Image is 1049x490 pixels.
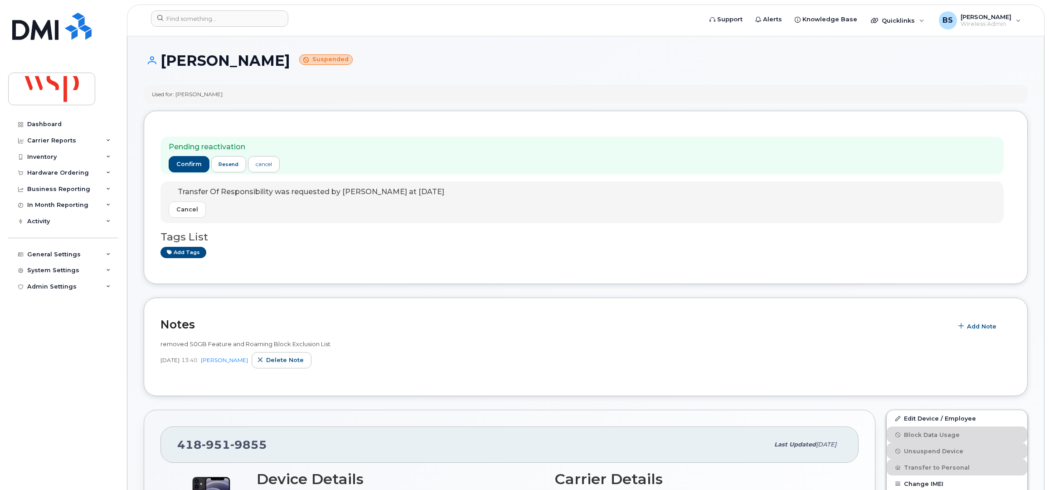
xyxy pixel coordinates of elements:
a: [PERSON_NAME] [201,357,248,363]
button: Block Data Usage [887,426,1027,443]
span: 9855 [230,438,267,451]
a: Edit Device / Employee [887,410,1027,426]
span: removed 50GB Feature and Roaming Block Exclusion List [160,340,330,348]
span: resend [219,161,238,168]
span: Add Note [967,322,996,331]
div: cancel [256,160,272,168]
div: Used for: [PERSON_NAME] [152,90,223,98]
h3: Device Details [257,471,544,487]
span: 418 [177,438,267,451]
span: Cancel [176,205,198,214]
h1: [PERSON_NAME] [144,53,1028,69]
button: Add Note [952,318,1004,334]
span: 951 [202,438,230,451]
span: 13:40 [181,356,197,364]
span: Transfer Of Responsibility was requested by [PERSON_NAME] at [DATE] [178,187,444,196]
span: Unsuspend Device [904,448,963,455]
h3: Tags List [160,231,1011,243]
span: [DATE] [816,441,836,448]
button: Unsuspend Device [887,443,1027,459]
span: confirm [176,160,202,168]
button: Cancel [169,201,206,218]
a: Add tags [160,247,206,258]
h2: Notes [160,318,948,331]
button: confirm [169,156,209,172]
span: Last updated [774,441,816,448]
a: cancel [248,156,280,172]
span: [DATE] [160,356,180,364]
span: Delete note [266,356,304,364]
h3: Carrier Details [555,471,842,487]
button: resend [211,156,247,172]
small: Suspended [299,54,353,65]
p: Pending reactivation [169,142,280,152]
button: Delete note [252,352,311,368]
button: Transfer to Personal [887,459,1027,475]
